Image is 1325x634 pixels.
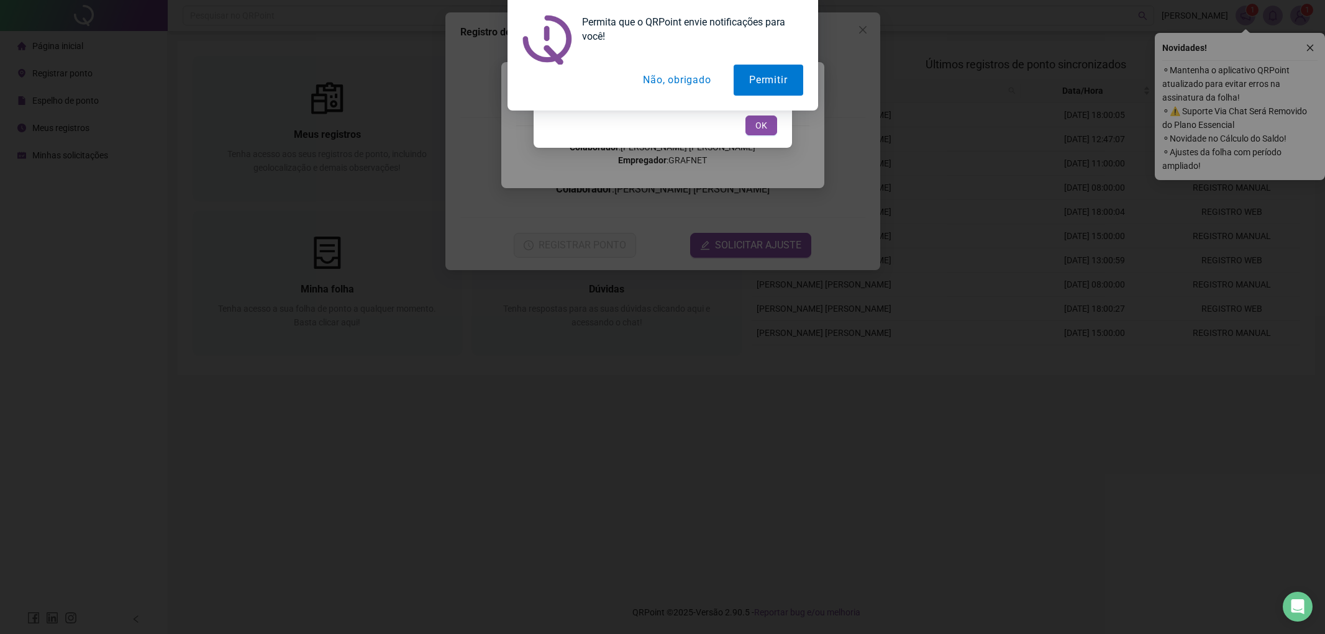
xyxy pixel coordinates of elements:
[572,15,803,43] div: Permita que o QRPoint envie notificações para você!
[1283,592,1313,622] div: Open Intercom Messenger
[745,115,777,135] button: OK
[734,65,803,96] button: Permitir
[755,119,767,132] span: OK
[522,15,572,65] img: notification icon
[627,65,726,96] button: Não, obrigado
